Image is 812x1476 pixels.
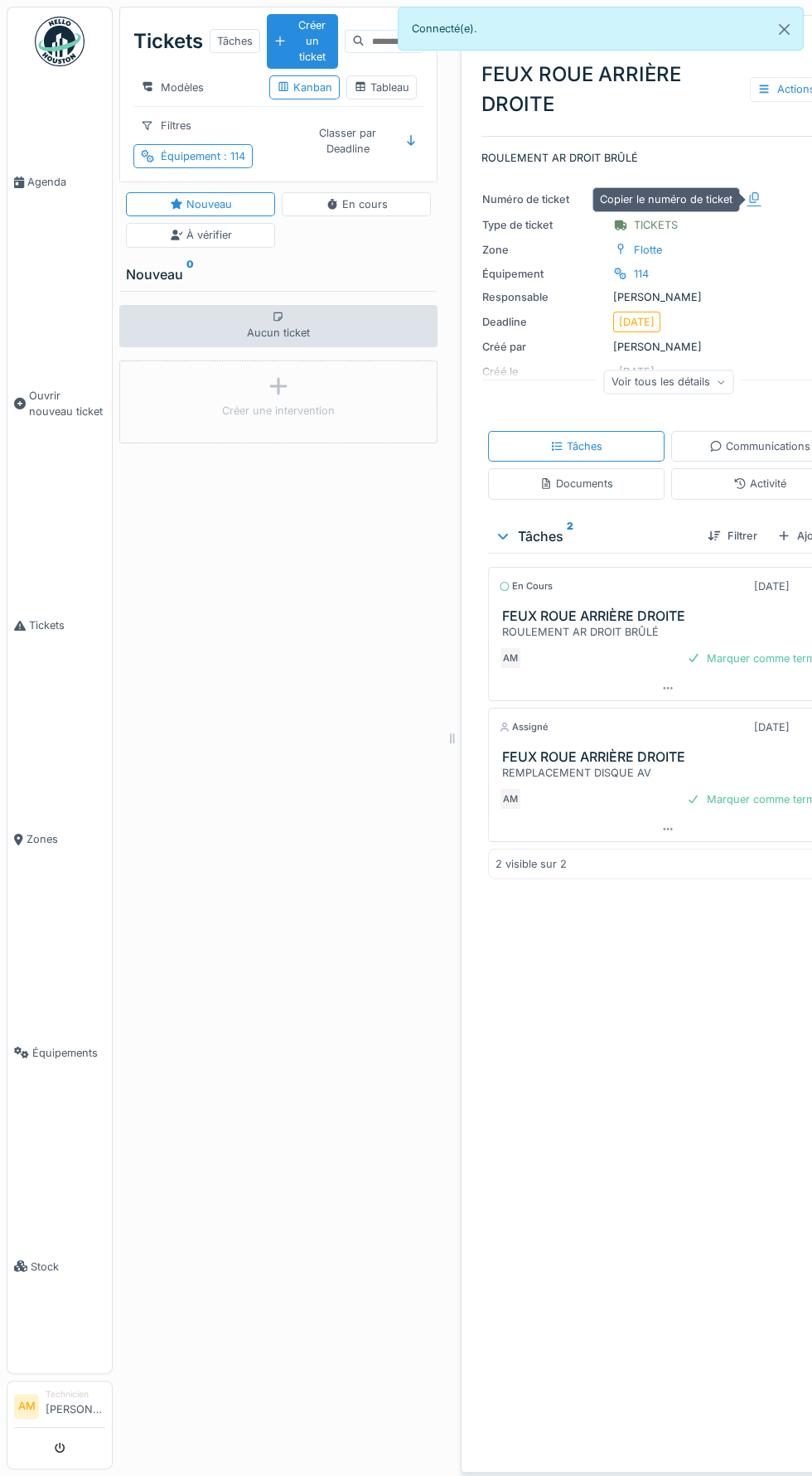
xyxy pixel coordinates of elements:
[277,80,332,95] div: Kanban
[482,266,607,282] div: Équipement
[301,121,395,161] div: Classer par Deadline
[499,720,549,734] div: Assigné
[14,1394,39,1419] li: AM
[499,646,522,670] div: AM
[29,388,105,419] span: Ouvrir nouveau ticket
[126,264,431,284] div: Nouveau
[634,266,649,282] div: 114
[46,1388,105,1401] div: Technicien
[220,150,245,162] span: : 114
[592,187,740,211] div: Copier le numéro de ticket
[7,289,112,519] a: Ouvrir nouveau ticket
[7,946,112,1160] a: Équipements
[482,339,607,355] div: Créé par
[567,526,573,546] sup: 2
[133,20,203,63] div: Tickets
[170,196,232,212] div: Nouveau
[754,578,790,594] div: [DATE]
[35,17,85,66] img: Badge_color-CXgf-gQk.svg
[619,314,655,330] div: [DATE]
[27,174,105,190] span: Agenda
[161,148,245,164] div: Équipement
[14,1388,105,1428] a: AM Technicien[PERSON_NAME]
[709,438,810,454] div: Communications
[170,227,232,243] div: À vérifier
[133,114,199,138] div: Filtres
[482,242,607,258] div: Zone
[634,242,662,258] div: Flotte
[499,579,553,593] div: En cours
[267,14,338,69] div: Créer un ticket
[398,7,804,51] div: Connecté(e).
[29,617,105,633] span: Tickets
[482,314,607,330] div: Deadline
[7,519,112,733] a: Tickets
[604,370,734,394] div: Voir tous les détails
[326,196,388,212] div: En cours
[754,719,790,735] div: [DATE]
[499,787,522,811] div: AM
[733,476,786,491] div: Activité
[7,1159,112,1373] a: Stock
[119,305,437,348] div: Aucun ticket
[766,7,803,51] button: Close
[634,217,678,233] div: TICKETS
[550,438,602,454] div: Tâches
[482,289,607,305] div: Responsable
[133,75,211,99] div: Modèles
[186,264,194,284] sup: 0
[495,856,567,872] div: 2 visible sur 2
[222,403,335,419] div: Créer une intervention
[46,1388,105,1424] li: [PERSON_NAME]
[32,1045,105,1061] span: Équipements
[27,831,105,847] span: Zones
[482,191,607,207] div: Numéro de ticket
[31,1259,105,1275] span: Stock
[701,525,764,547] div: Filtrer
[539,476,613,491] div: Documents
[210,29,260,53] div: Tâches
[495,526,694,546] div: Tâches
[7,733,112,946] a: Zones
[354,80,409,95] div: Tableau
[7,75,112,289] a: Agenda
[482,217,607,233] div: Type de ticket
